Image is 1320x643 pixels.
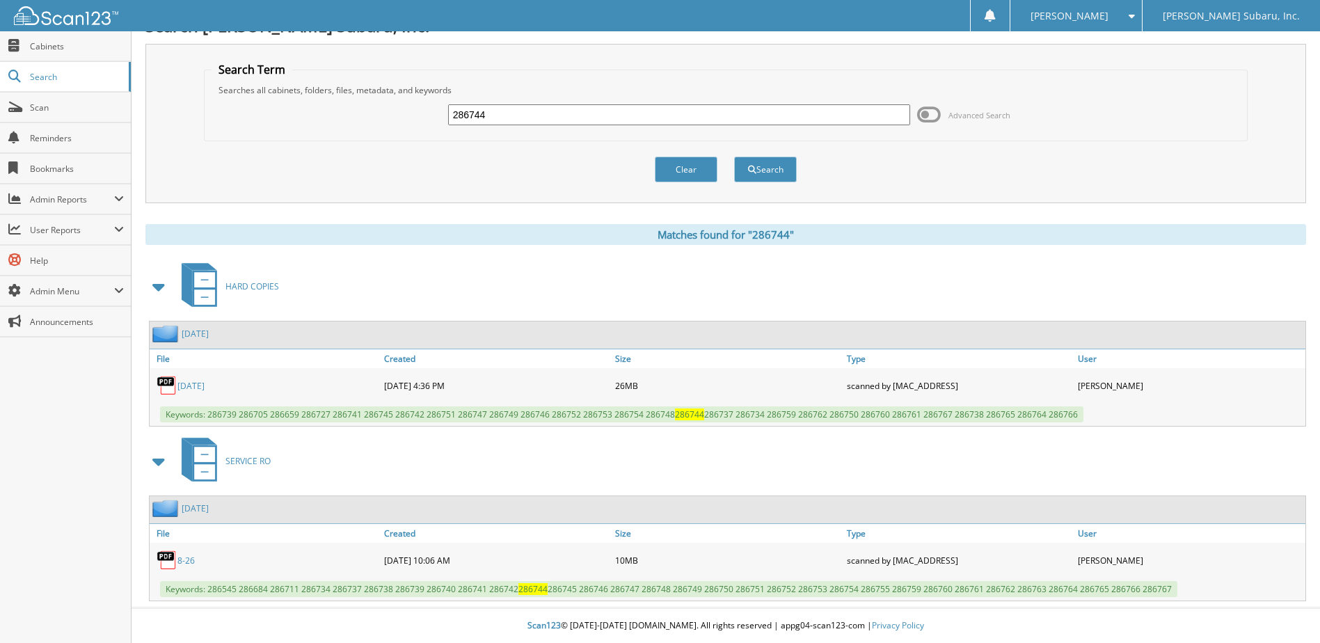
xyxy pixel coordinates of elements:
img: PDF.png [157,550,177,571]
div: Searches all cabinets, folders, files, metadata, and keywords [212,84,1239,96]
a: HARD COPIES [173,259,279,314]
div: [DATE] 10:06 AM [381,546,612,574]
a: Type [843,524,1074,543]
a: Size [612,524,843,543]
span: [PERSON_NAME] [1031,12,1108,20]
a: Created [381,524,612,543]
div: [PERSON_NAME] [1074,546,1305,574]
div: scanned by [MAC_ADDRESS] [843,546,1074,574]
span: Cabinets [30,40,124,52]
a: User [1074,349,1305,368]
img: folder2.png [152,325,182,342]
a: [DATE] [182,328,209,340]
div: © [DATE]-[DATE] [DOMAIN_NAME]. All rights reserved | appg04-scan123-com | [132,609,1320,643]
img: folder2.png [152,500,182,517]
span: 286744 [675,408,704,420]
span: Admin Menu [30,285,114,297]
div: 10MB [612,546,843,574]
a: File [150,524,381,543]
span: Keywords: 286739 286705 286659 286727 286741 286745 286742 286751 286747 286749 286746 286752 286... [160,406,1083,422]
span: Keywords: 286545 286684 286711 286734 286737 286738 286739 286740 286741 286742 286745 286746 286... [160,581,1177,597]
iframe: Chat Widget [1250,576,1320,643]
span: Announcements [30,316,124,328]
a: SERVICE RO [173,434,271,489]
span: Bookmarks [30,163,124,175]
img: PDF.png [157,375,177,396]
a: File [150,349,381,368]
span: HARD COPIES [225,280,279,292]
span: User Reports [30,224,114,236]
span: 286744 [518,583,548,595]
img: scan123-logo-white.svg [14,6,118,25]
span: Reminders [30,132,124,144]
a: Privacy Policy [872,619,924,631]
span: [PERSON_NAME] Subaru, Inc. [1163,12,1300,20]
div: Matches found for "286744" [145,224,1306,245]
div: [PERSON_NAME] [1074,372,1305,399]
a: Type [843,349,1074,368]
span: Advanced Search [948,110,1010,120]
a: User [1074,524,1305,543]
div: [DATE] 4:36 PM [381,372,612,399]
a: [DATE] [182,502,209,514]
span: Scan [30,102,124,113]
button: Search [734,157,797,182]
span: Search [30,71,122,83]
a: 8-26 [177,555,195,566]
a: [DATE] [177,380,205,392]
span: Scan123 [527,619,561,631]
div: 26MB [612,372,843,399]
legend: Search Term [212,62,292,77]
span: Help [30,255,124,267]
a: Created [381,349,612,368]
a: Size [612,349,843,368]
span: Admin Reports [30,193,114,205]
span: SERVICE RO [225,455,271,467]
button: Clear [655,157,717,182]
div: scanned by [MAC_ADDRESS] [843,372,1074,399]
